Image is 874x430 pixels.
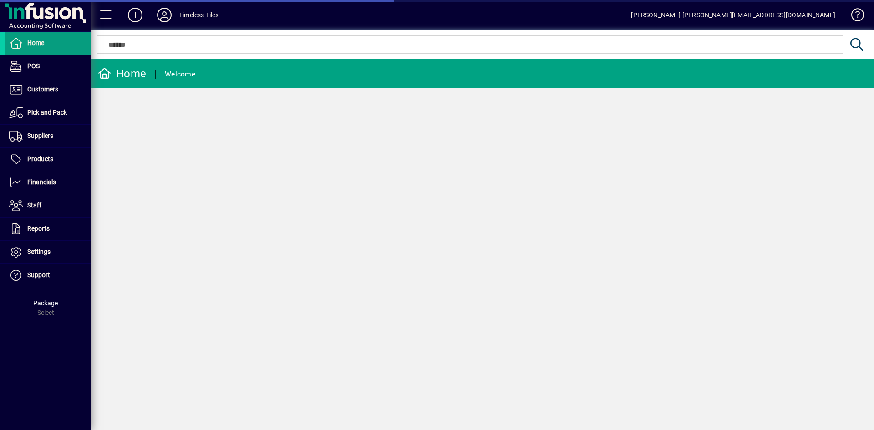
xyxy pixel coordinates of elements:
[27,86,58,93] span: Customers
[5,101,91,124] a: Pick and Pack
[5,194,91,217] a: Staff
[27,271,50,278] span: Support
[5,171,91,194] a: Financials
[5,125,91,147] a: Suppliers
[27,155,53,162] span: Products
[165,67,195,81] div: Welcome
[5,241,91,263] a: Settings
[5,264,91,287] a: Support
[27,178,56,186] span: Financials
[98,66,146,81] div: Home
[844,2,863,31] a: Knowledge Base
[150,7,179,23] button: Profile
[5,55,91,78] a: POS
[5,78,91,101] a: Customers
[5,218,91,240] a: Reports
[121,7,150,23] button: Add
[33,299,58,307] span: Package
[5,148,91,171] a: Products
[27,39,44,46] span: Home
[631,8,835,22] div: [PERSON_NAME] [PERSON_NAME][EMAIL_ADDRESS][DOMAIN_NAME]
[27,109,67,116] span: Pick and Pack
[27,132,53,139] span: Suppliers
[179,8,218,22] div: Timeless Tiles
[27,62,40,70] span: POS
[27,248,51,255] span: Settings
[27,202,41,209] span: Staff
[27,225,50,232] span: Reports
